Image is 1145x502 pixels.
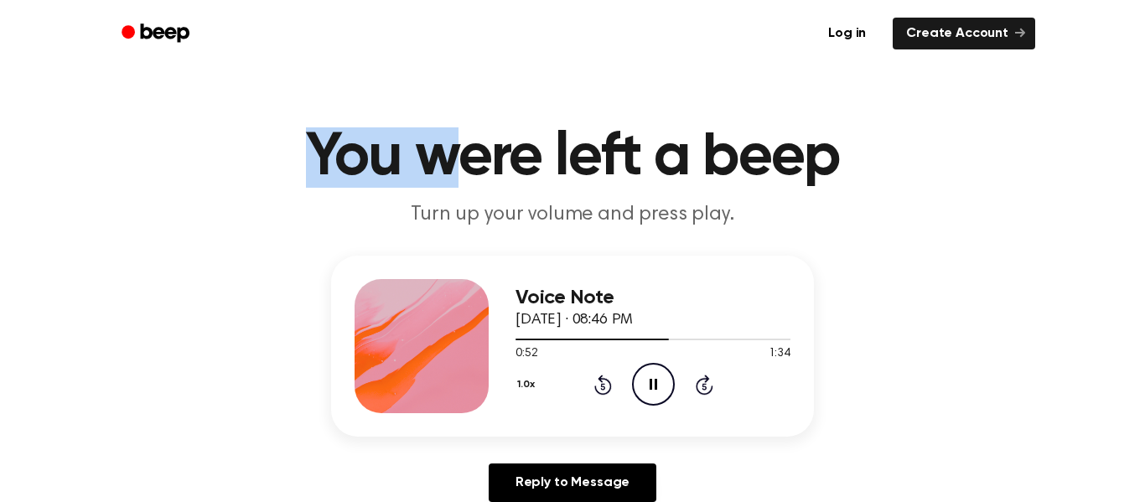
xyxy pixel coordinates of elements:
h3: Voice Note [516,287,790,309]
span: 0:52 [516,345,537,363]
a: Reply to Message [489,463,656,502]
span: 1:34 [769,345,790,363]
button: 1.0x [516,370,541,399]
a: Beep [110,18,205,50]
h1: You were left a beep [143,127,1002,188]
p: Turn up your volume and press play. [251,201,894,229]
a: Create Account [893,18,1035,49]
a: Log in [811,14,883,53]
span: [DATE] · 08:46 PM [516,313,633,328]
